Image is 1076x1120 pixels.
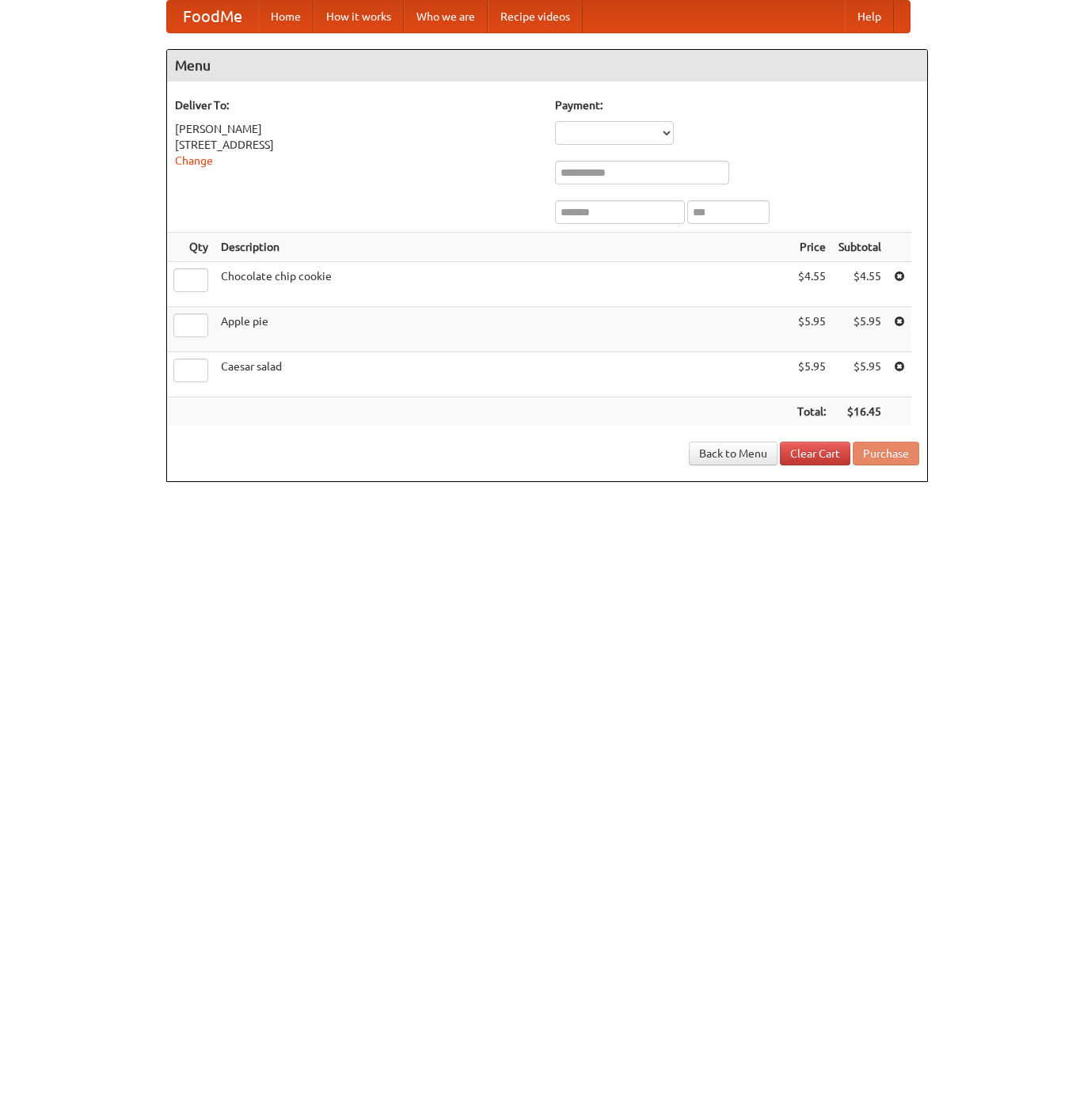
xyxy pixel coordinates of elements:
[555,97,919,113] h5: Payment:
[832,307,888,352] td: $5.95
[215,233,791,262] th: Description
[258,1,314,32] a: Home
[791,352,832,397] td: $5.95
[791,397,832,427] th: Total:
[791,307,832,352] td: $5.95
[175,154,213,167] a: Change
[791,262,832,307] td: $4.55
[832,397,888,427] th: $16.45
[175,121,539,137] div: [PERSON_NAME]
[175,97,539,113] h5: Deliver To:
[845,1,894,32] a: Help
[832,262,888,307] td: $4.55
[314,1,404,32] a: How it works
[689,442,778,465] a: Back to Menu
[167,1,258,32] a: FoodMe
[832,233,888,262] th: Subtotal
[832,352,888,397] td: $5.95
[167,233,215,262] th: Qty
[404,1,488,32] a: Who we are
[780,442,850,465] a: Clear Cart
[215,262,791,307] td: Chocolate chip cookie
[488,1,583,32] a: Recipe videos
[167,50,927,82] h4: Menu
[791,233,832,262] th: Price
[853,442,919,465] button: Purchase
[215,352,791,397] td: Caesar salad
[175,137,539,153] div: [STREET_ADDRESS]
[215,307,791,352] td: Apple pie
